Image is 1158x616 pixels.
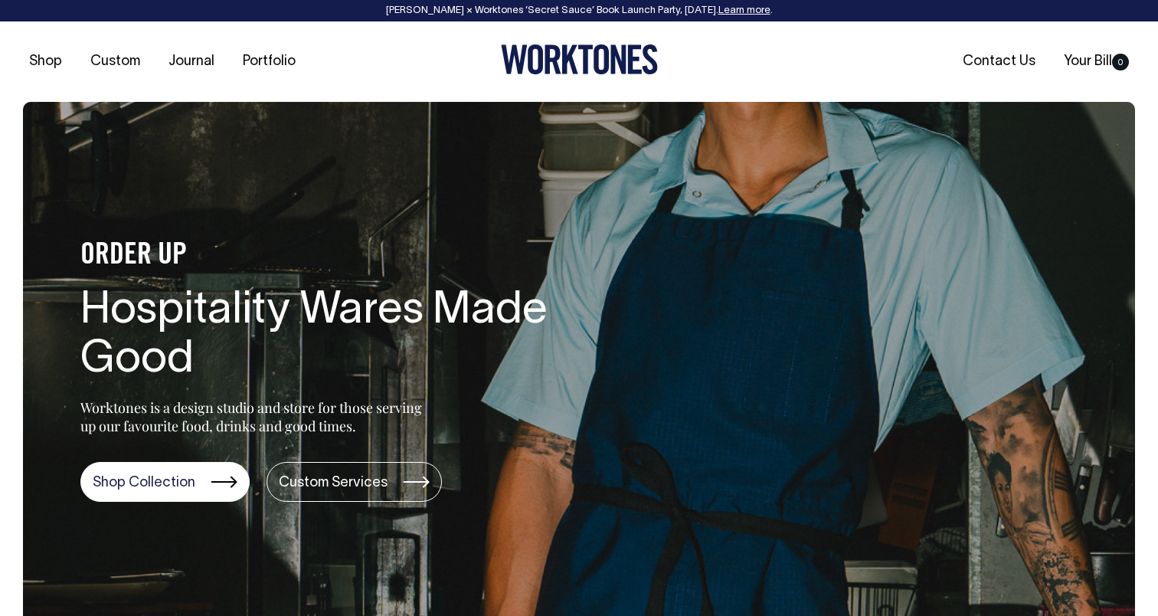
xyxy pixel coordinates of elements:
span: 0 [1112,54,1129,70]
a: Custom [84,49,146,74]
a: Contact Us [957,49,1042,74]
a: Journal [162,49,221,74]
div: [PERSON_NAME] × Worktones ‘Secret Sauce’ Book Launch Party, [DATE]. . [15,5,1143,16]
a: Learn more [718,6,770,15]
a: Portfolio [237,49,302,74]
h4: ORDER UP [80,240,571,272]
h1: Hospitality Wares Made Good [80,287,571,385]
a: Shop [23,49,68,74]
a: Shop Collection [80,462,250,502]
a: Your Bill0 [1058,49,1135,74]
a: Custom Services [267,462,442,502]
p: Worktones is a design studio and store for those serving up our favourite food, drinks and good t... [80,398,429,435]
